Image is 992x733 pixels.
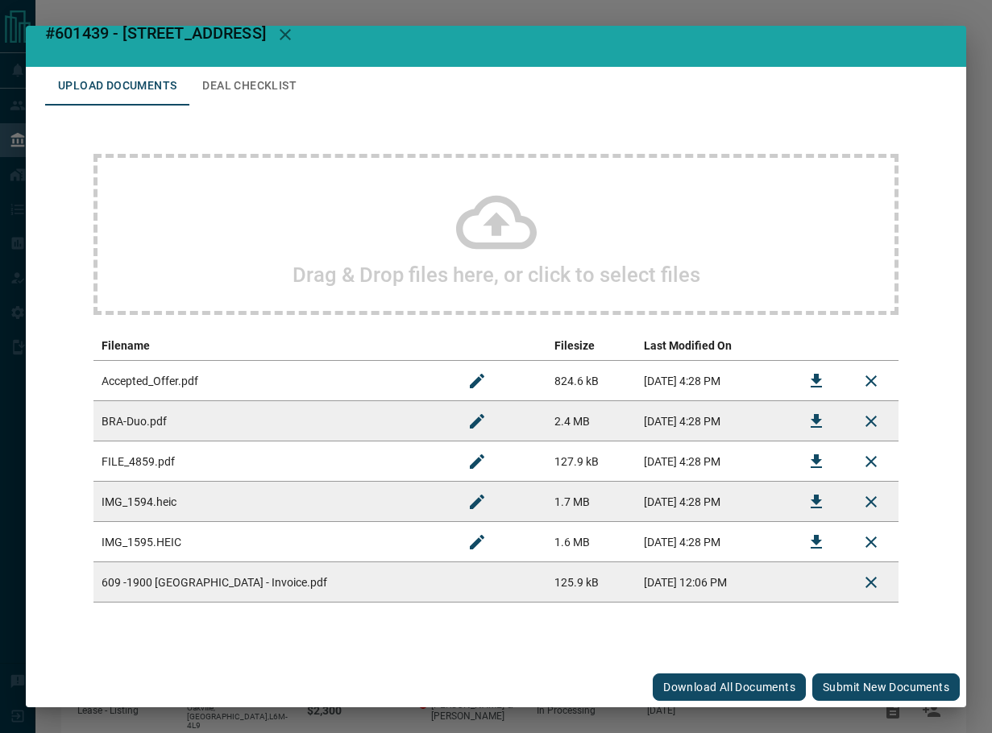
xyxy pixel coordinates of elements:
td: [DATE] 12:06 PM [636,562,789,603]
td: 2.4 MB [546,401,636,441]
button: Upload Documents [45,67,189,106]
button: Rename [458,402,496,441]
button: Rename [458,362,496,400]
button: Rename [458,523,496,561]
td: [DATE] 4:28 PM [636,361,789,401]
button: Download [797,482,836,521]
button: Rename [458,442,496,481]
span: #601439 - [STREET_ADDRESS] [45,23,266,43]
td: 1.7 MB [546,482,636,522]
button: Download [797,402,836,441]
th: Last Modified On [636,331,789,361]
button: Remove File [852,362,890,400]
td: BRA-Duo.pdf [93,401,450,441]
td: [DATE] 4:28 PM [636,522,789,562]
td: 127.9 kB [546,441,636,482]
button: Download [797,523,836,561]
button: Remove File [852,523,890,561]
td: [DATE] 4:28 PM [636,441,789,482]
td: IMG_1594.heic [93,482,450,522]
th: Filesize [546,331,636,361]
td: 1.6 MB [546,522,636,562]
button: Remove File [852,402,890,441]
button: Download [797,442,836,481]
button: Delete [852,563,890,602]
td: [DATE] 4:28 PM [636,401,789,441]
div: Drag & Drop files here, or click to select files [93,154,899,315]
button: Remove File [852,442,890,481]
button: Remove File [852,482,890,521]
td: 824.6 kB [546,361,636,401]
button: Submit new documents [812,673,960,701]
th: download action column [789,331,844,361]
th: edit column [450,331,546,361]
button: Rename [458,482,496,521]
h2: Drag & Drop files here, or click to select files [293,263,700,287]
td: [DATE] 4:28 PM [636,482,789,522]
td: Accepted_Offer.pdf [93,361,450,401]
td: IMG_1595.HEIC [93,522,450,562]
button: Deal Checklist [189,67,309,106]
td: 125.9 kB [546,562,636,603]
td: FILE_4859.pdf [93,441,450,482]
td: 609 -1900 [GEOGRAPHIC_DATA] - Invoice.pdf [93,562,450,603]
button: Download All Documents [653,673,806,701]
button: Download [797,362,836,400]
th: delete file action column [844,331,899,361]
th: Filename [93,331,450,361]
